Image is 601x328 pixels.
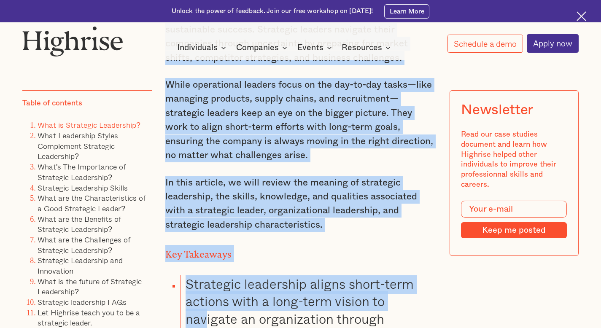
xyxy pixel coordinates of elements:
a: Apply now [527,34,579,53]
img: Highrise logo [22,26,123,56]
a: Schedule a demo [447,35,523,53]
a: What are the Benefits of Strategic Leadership? [38,212,121,235]
div: Newsletter [461,102,533,118]
div: Table of contents [22,98,82,108]
div: Unlock the power of feedback. Join our free workshop on [DATE]! [172,7,373,16]
strong: Key Takeaways [165,249,232,255]
div: Read our case studies document and learn how Highrise helped other individuals to improve their p... [461,129,567,189]
div: Resources [342,43,393,53]
input: Keep me posted [461,222,567,238]
div: Companies [236,43,290,53]
div: Individuals [177,43,218,53]
div: Resources [342,43,382,53]
p: In this article, we will review the meaning of strategic leadership, the skills, knowledge, and q... [165,176,435,232]
div: Events [297,43,334,53]
a: Strategic Leadership and Innovation [38,254,123,277]
p: While operational leaders focus on the day-to-day tasks—like managing products, supply chains, an... [165,78,435,162]
a: What is Strategic Leadership? [38,119,140,131]
div: Companies [236,43,279,53]
input: Your e-mail [461,201,567,218]
a: Strategic leadership FAQs [38,296,127,308]
a: What Leadership Styles Complement Strategic Leadership? [38,129,118,162]
a: What is the future of Strategic Leadership? [38,275,142,298]
a: Learn More [384,4,429,19]
img: Cross icon [577,11,586,21]
a: What's The Importance of Strategic Leadership? [38,161,126,183]
a: What are the Challenges of Strategic Leadership? [38,234,130,256]
a: What are the Characteristics of a Good Strategic Leader? [38,192,146,214]
div: Individuals [177,43,229,53]
form: Modal Form [461,201,567,238]
div: Events [297,43,323,53]
a: Strategic Leadership Skills [38,181,128,193]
